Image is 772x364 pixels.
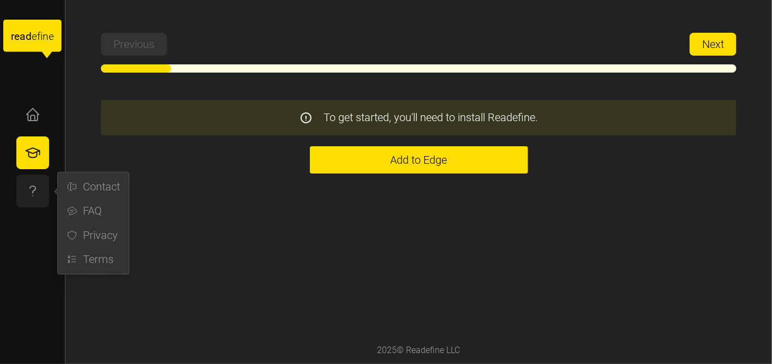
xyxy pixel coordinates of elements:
tspan: i [40,30,43,43]
tspan: e [49,30,54,43]
tspan: f [37,30,41,43]
span: Add to Edge [391,147,447,173]
div: Contact [83,178,120,195]
a: Add to Edge [310,146,528,174]
tspan: n [43,30,49,43]
div: Privacy [83,227,120,244]
span: Previous [113,33,154,55]
tspan: e [14,30,20,43]
tspan: d [26,30,32,43]
a: readefine [3,9,62,68]
button: Previous [101,33,167,56]
tspan: a [20,30,25,43]
p: To get started, you'll need to install Readefine. [324,109,538,126]
div: Terms [83,251,120,268]
tspan: e [32,30,37,43]
span: Next [702,33,724,55]
tspan: r [11,30,15,43]
div: 2025 © Readefine LLC [372,338,466,363]
div: FAQ [83,202,120,219]
button: Next [690,33,737,56]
